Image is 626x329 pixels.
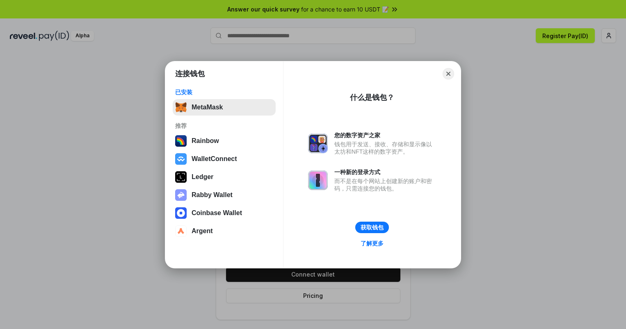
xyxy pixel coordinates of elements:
div: 什么是钱包？ [350,93,394,102]
button: Rainbow [173,133,276,149]
h1: 连接钱包 [175,69,205,79]
img: svg+xml,%3Csvg%20width%3D%2228%22%20height%3D%2228%22%20viewBox%3D%220%200%2028%2028%22%20fill%3D... [175,207,187,219]
div: Rainbow [192,137,219,145]
div: 推荐 [175,122,273,129]
button: MetaMask [173,99,276,116]
img: svg+xml,%3Csvg%20xmlns%3D%22http%3A%2F%2Fwww.w3.org%2F2000%2Fsvg%22%20fill%3D%22none%22%20viewBox... [175,189,187,201]
img: svg+xml,%3Csvg%20width%3D%22120%22%20height%3D%22120%22%20viewBox%3D%220%200%20120%20120%22%20fil... [175,135,187,147]
div: 了解更多 [361,240,384,247]
div: 获取钱包 [361,224,384,231]
a: 了解更多 [356,238,388,249]
button: Rabby Wallet [173,187,276,203]
div: WalletConnect [192,155,237,163]
div: Ledger [192,173,213,181]
div: 钱包用于发送、接收、存储和显示像以太坊和NFT这样的数字资产。 [334,141,436,155]
div: Coinbase Wallet [192,209,242,217]
img: svg+xml,%3Csvg%20fill%3D%22none%22%20height%3D%2233%22%20viewBox%3D%220%200%2035%2033%22%20width%... [175,102,187,113]
img: svg+xml,%3Csvg%20width%3D%2228%22%20height%3D%2228%22%20viewBox%3D%220%200%2028%2028%22%20fill%3D... [175,153,187,165]
img: svg+xml,%3Csvg%20xmlns%3D%22http%3A%2F%2Fwww.w3.org%2F2000%2Fsvg%22%20fill%3D%22none%22%20viewBox... [308,134,328,153]
img: svg+xml,%3Csvg%20xmlns%3D%22http%3A%2F%2Fwww.w3.org%2F2000%2Fsvg%22%20width%3D%2228%22%20height%3... [175,171,187,183]
div: 您的数字资产之家 [334,132,436,139]
div: Rabby Wallet [192,191,233,199]
div: 已安装 [175,88,273,96]
button: 获取钱包 [355,222,389,233]
button: Ledger [173,169,276,185]
button: Argent [173,223,276,239]
button: WalletConnect [173,151,276,167]
div: 而不是在每个网站上创建新的账户和密码，只需连接您的钱包。 [334,177,436,192]
button: Close [443,68,454,79]
div: 一种新的登录方式 [334,168,436,176]
div: MetaMask [192,104,223,111]
img: svg+xml,%3Csvg%20xmlns%3D%22http%3A%2F%2Fwww.w3.org%2F2000%2Fsvg%22%20fill%3D%22none%22%20viewBox... [308,170,328,190]
button: Coinbase Wallet [173,205,276,221]
img: svg+xml,%3Csvg%20width%3D%2228%22%20height%3D%2228%22%20viewBox%3D%220%200%2028%2028%22%20fill%3D... [175,225,187,237]
div: Argent [192,227,213,235]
